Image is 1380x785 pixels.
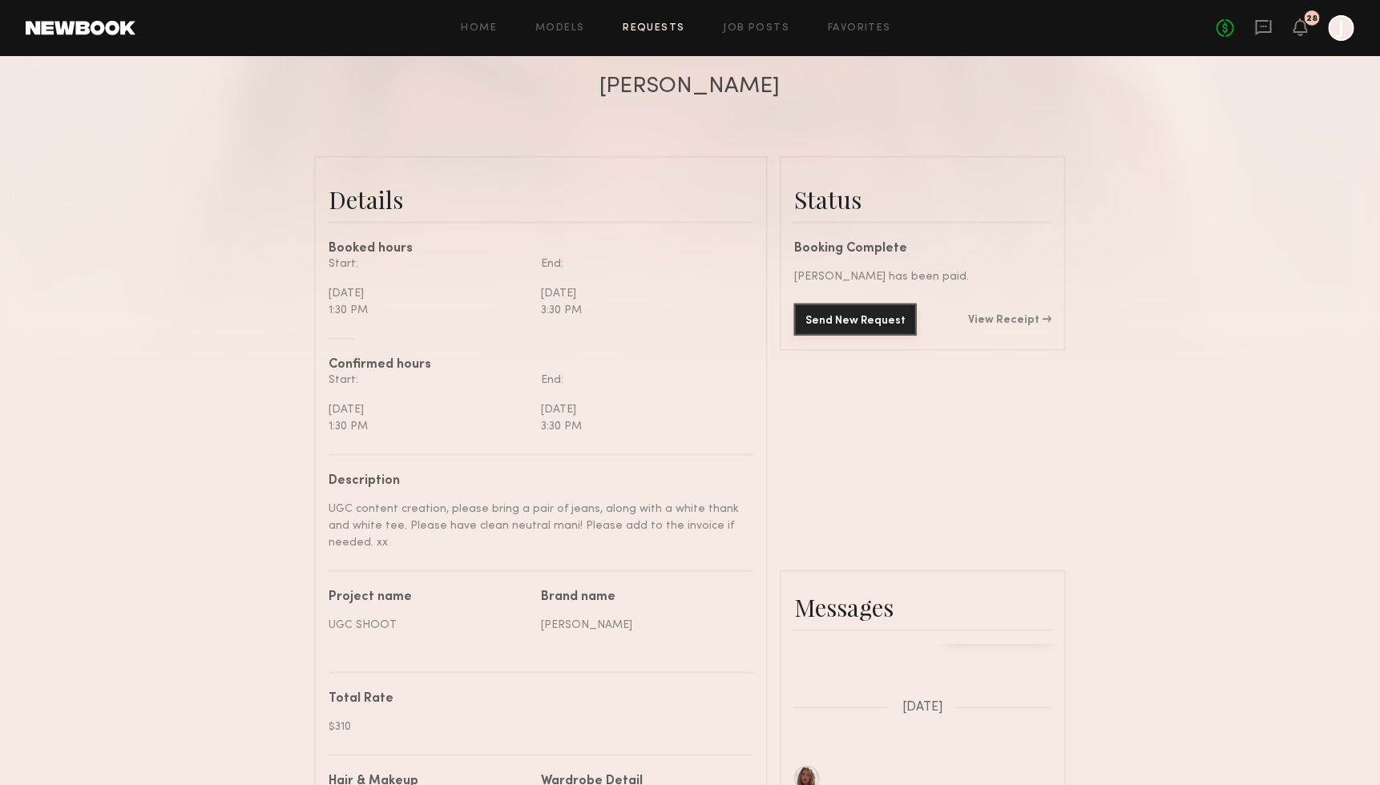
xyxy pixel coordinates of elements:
a: Requests [623,23,685,34]
div: [PERSON_NAME] [600,75,781,98]
a: Favorites [828,23,891,34]
div: 3:30 PM [541,302,741,319]
div: 1:30 PM [329,418,529,435]
div: [PERSON_NAME] [541,617,741,634]
div: Booking Complete [794,243,1051,256]
a: View Receipt [968,315,1051,326]
div: 28 [1307,14,1318,23]
div: Start: [329,372,529,388]
div: [DATE] [541,285,741,302]
div: UGC SHOOT [329,617,529,634]
div: End: [541,372,741,388]
div: Start: [329,256,529,272]
a: Home [462,23,498,34]
div: Project name [329,591,529,604]
div: Confirmed hours [329,359,753,372]
div: [DATE] [329,401,529,418]
a: Job Posts [724,23,790,34]
button: Send New Request [794,304,917,336]
div: 1:30 PM [329,302,529,319]
div: [PERSON_NAME] has been paid. [794,268,1051,285]
div: Messages [794,591,1051,623]
div: [DATE] [329,285,529,302]
span: [DATE] [902,701,943,715]
div: End: [541,256,741,272]
a: J [1329,15,1354,41]
div: 3:30 PM [541,418,741,435]
div: UGC content creation, please bring a pair of jeans, along with a white thank and white tee. Pleas... [329,501,741,551]
div: Brand name [541,591,741,604]
div: Details [329,183,753,215]
div: Description [329,475,741,488]
div: [DATE] [541,401,741,418]
div: Booked hours [329,243,753,256]
div: Status [794,183,1051,215]
div: Total Rate [329,693,741,706]
a: Models [535,23,584,34]
div: $310 [329,719,741,735]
